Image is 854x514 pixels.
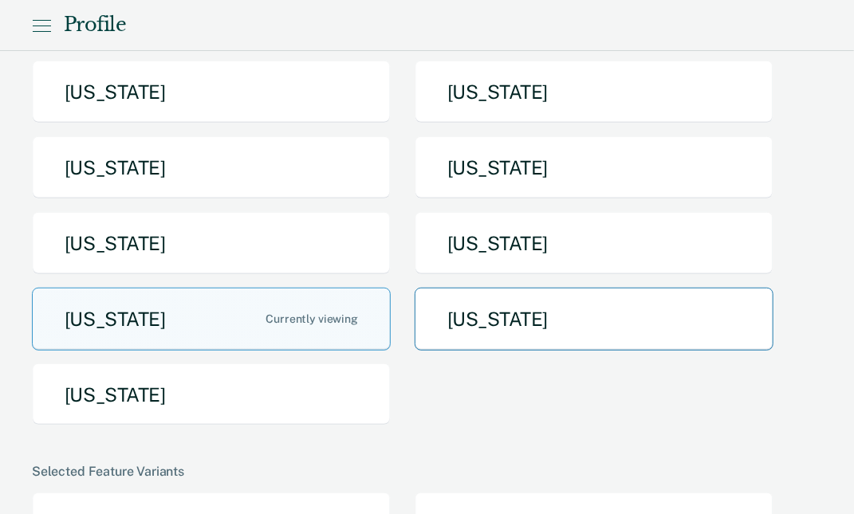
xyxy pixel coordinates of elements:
[32,464,822,479] div: Selected Feature Variants
[64,14,126,37] div: Profile
[415,212,773,275] button: [US_STATE]
[415,136,773,199] button: [US_STATE]
[32,212,391,275] button: [US_STATE]
[32,136,391,199] button: [US_STATE]
[32,288,391,351] button: [US_STATE]
[415,288,773,351] button: [US_STATE]
[415,61,773,124] button: [US_STATE]
[32,363,391,426] button: [US_STATE]
[32,61,391,124] button: [US_STATE]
